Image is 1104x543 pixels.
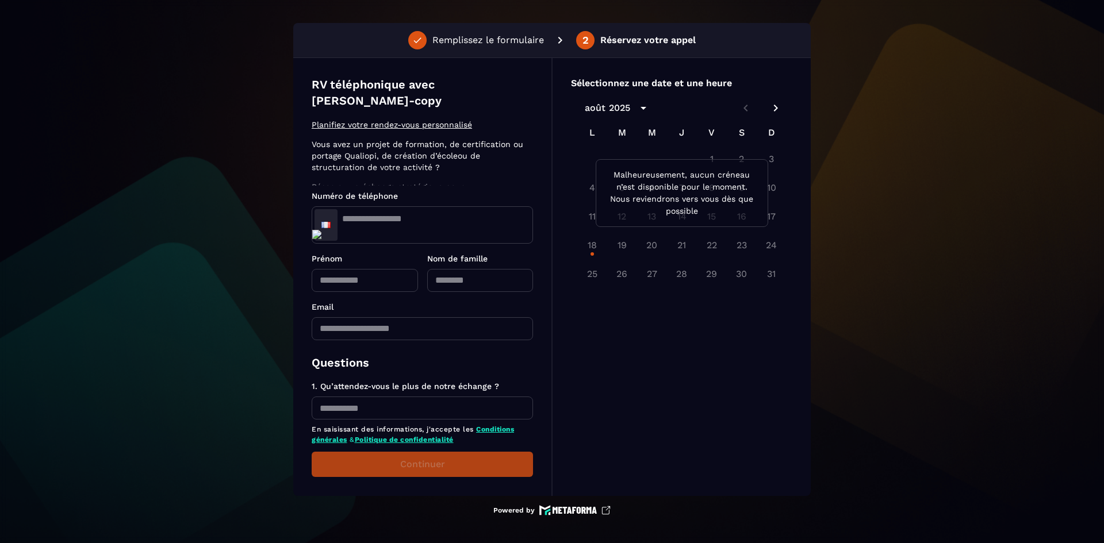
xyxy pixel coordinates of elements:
p: Questions [312,354,533,371]
p: Réservez un échange stratégique pour : [312,181,530,192]
span: & [350,436,355,444]
p: Réservez votre appel [600,33,696,47]
button: Next month [766,98,785,118]
ins: Planifiez votre rendez-vous personnalisé [312,120,472,129]
button: calendar view is open, switch to year view [634,98,653,118]
a: Politique de confidentialité [355,436,454,444]
span: J [672,121,692,144]
p: Vous avez un projet de formation, de certification ou portage Qualiopi, de création d’écoleou de ... [312,138,530,173]
span: Numéro de téléphone [312,191,398,201]
div: 2 [582,35,589,45]
p: Powered by [493,506,535,515]
p: RV téléphonique avec [PERSON_NAME]-copy [312,76,533,109]
span: L [582,121,603,144]
p: Malheureusement, aucun créneau n’est disponible pour le moment. Nous reviendrons vers vous dès qu... [605,169,758,217]
span: 1. Qu’attendez-vous le plus de notre échange ? [312,382,499,391]
p: En saisissant des informations, j'accepte les [312,424,533,445]
span: Email [312,302,333,311]
span: S [731,121,752,144]
span: M [642,121,662,144]
span: M [612,121,632,144]
div: 2025 [609,101,630,115]
span: V [701,121,722,144]
span: D [761,121,782,144]
img: actions-icon.png [312,230,321,239]
span: Nom de famille [427,254,488,263]
div: France: + 33 [315,209,338,241]
div: août [585,101,605,115]
p: Sélectionnez une date et une heure [571,76,792,90]
a: Powered by [493,505,611,515]
p: Remplissez le formulaire [432,33,544,47]
span: Prénom [312,254,342,263]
